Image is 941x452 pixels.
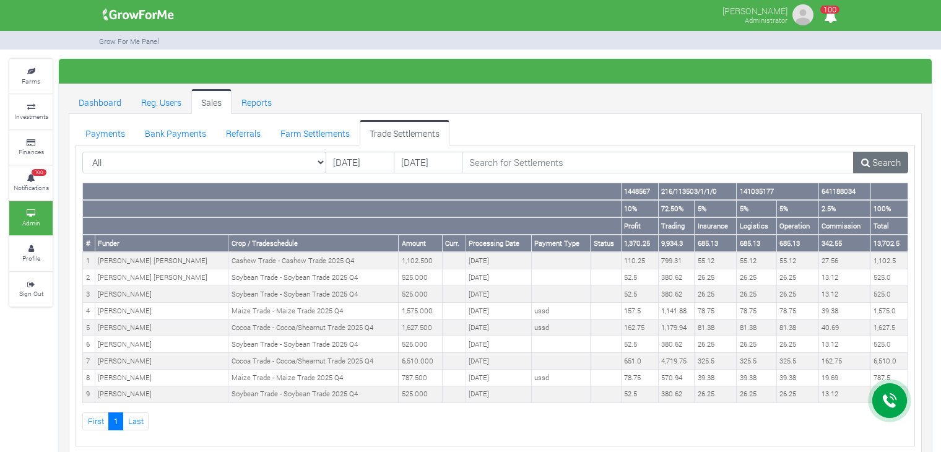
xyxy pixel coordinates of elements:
[216,120,271,145] a: Referrals
[818,269,870,286] td: 13.12
[818,235,870,252] th: 342.55
[22,219,40,227] small: Admin
[695,319,737,336] td: 81.38
[658,235,695,252] th: 9,934.3
[776,286,818,303] td: 26.25
[191,89,232,114] a: Sales
[621,200,658,217] th: 10%
[776,370,818,386] td: 39.38
[399,235,442,252] th: Amount
[658,303,695,319] td: 1,141.88
[399,303,442,319] td: 1,575.000
[95,269,228,286] td: [PERSON_NAME] [PERSON_NAME]
[399,370,442,386] td: 787.500
[870,353,908,370] td: 6,510.0
[95,386,228,402] td: [PERSON_NAME]
[95,353,228,370] td: [PERSON_NAME]
[399,252,442,269] td: 1,102.500
[82,412,908,430] nav: Page Navigation
[621,353,658,370] td: 651.0
[870,200,908,217] th: 100%
[870,370,908,386] td: 787.5
[658,183,737,200] th: 216/113503/1/1/0
[399,319,442,336] td: 1,627.500
[870,319,908,336] td: 1,627.5
[22,77,40,85] small: Farms
[466,370,531,386] td: [DATE]
[95,303,228,319] td: [PERSON_NAME]
[326,152,394,174] input: DD/MM/YYYY
[776,269,818,286] td: 26.25
[271,120,360,145] a: Farm Settlements
[83,303,95,319] td: 4
[83,319,95,336] td: 5
[228,353,399,370] td: Cocoa Trade - Cocoa/Shearnut Trade 2025 Q4
[95,252,228,269] td: [PERSON_NAME] [PERSON_NAME]
[83,235,95,252] th: #
[658,286,695,303] td: 380.62
[228,319,399,336] td: Cocoa Trade - Cocoa/Shearnut Trade 2025 Q4
[695,370,737,386] td: 39.38
[737,336,777,353] td: 26.25
[232,89,282,114] a: Reports
[123,412,149,430] a: Last
[737,319,777,336] td: 81.38
[531,319,591,336] td: ussd
[9,272,53,306] a: Sign Out
[658,319,695,336] td: 1,179.94
[818,336,870,353] td: 13.12
[870,269,908,286] td: 525.0
[591,235,622,252] th: Status
[870,217,908,235] th: Total
[394,152,462,174] input: DD/MM/YYYY
[818,303,870,319] td: 39.38
[466,353,531,370] td: [DATE]
[818,386,870,402] td: 13.12
[818,353,870,370] td: 162.75
[818,217,870,235] th: Commission
[722,2,787,17] p: [PERSON_NAME]
[83,353,95,370] td: 7
[442,235,466,252] th: Curr.
[228,269,399,286] td: Soybean Trade - Soybean Trade 2025 Q4
[818,319,870,336] td: 40.69
[737,217,777,235] th: Logistics
[32,169,46,176] span: 100
[83,269,95,286] td: 2
[83,336,95,353] td: 6
[818,200,870,217] th: 2.5%
[818,2,843,30] i: Notifications
[737,200,777,217] th: 5%
[466,319,531,336] td: [DATE]
[399,353,442,370] td: 6,510.000
[737,303,777,319] td: 78.75
[466,269,531,286] td: [DATE]
[83,252,95,269] td: 1
[9,95,53,129] a: Investments
[399,286,442,303] td: 525.000
[621,386,658,402] td: 52.5
[695,269,737,286] td: 26.25
[695,336,737,353] td: 26.25
[83,386,95,402] td: 9
[621,286,658,303] td: 52.5
[621,303,658,319] td: 157.5
[9,166,53,200] a: 100 Notifications
[462,152,854,174] input: Search for Settlements
[818,183,870,200] th: 641188034
[818,370,870,386] td: 19.69
[19,147,44,156] small: Finances
[466,252,531,269] td: [DATE]
[399,386,442,402] td: 525.000
[658,217,695,235] th: Trading
[870,235,908,252] th: 13,702.5
[531,370,591,386] td: ussd
[791,2,815,27] img: growforme image
[737,252,777,269] td: 55.12
[737,353,777,370] td: 325.5
[776,200,818,217] th: 5%
[82,412,109,430] a: First
[621,319,658,336] td: 162.75
[95,235,228,252] th: Funder
[870,336,908,353] td: 525.0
